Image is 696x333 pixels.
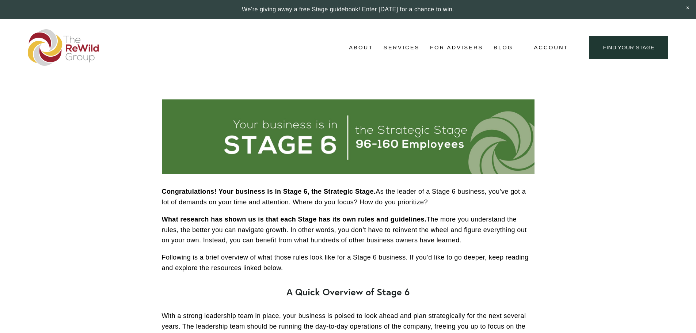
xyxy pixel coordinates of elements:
strong: Congratulations! Your business is in Stage 6, the Strategic Stage. [162,188,376,195]
a: Account [534,43,568,53]
p: The more you understand the rules, the better you can navigate growth. In other words, you don’t ... [162,214,535,246]
p: Following is a brief overview of what those rules look like for a Stage 6 business. If you’d like... [162,252,535,273]
strong: What research has shown us is that each Stage has its own rules and guidelines. [162,216,427,223]
span: About [349,43,373,53]
a: Blog [494,42,513,53]
span: Services [384,43,420,53]
strong: A Quick Overview of Stage 6 [286,286,410,298]
a: folder dropdown [349,42,373,53]
p: As the leader of a Stage 6 business, you’ve got a lot of demands on your time and attention. Wher... [162,186,535,208]
a: find your stage [589,36,668,59]
a: folder dropdown [384,42,420,53]
img: The ReWild Group [28,29,99,66]
a: For Advisers [430,42,483,53]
